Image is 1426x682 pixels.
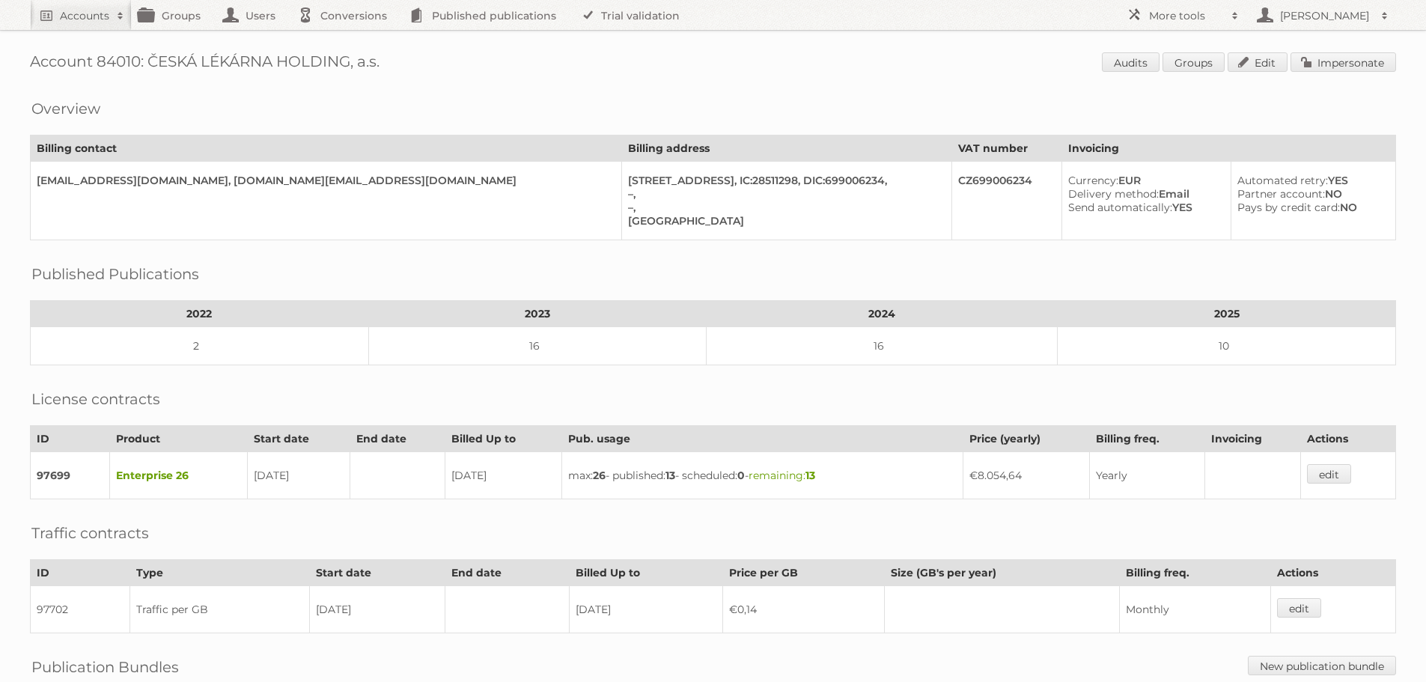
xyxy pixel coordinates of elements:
[1119,586,1270,633] td: Monthly
[1119,560,1270,586] th: Billing freq.
[31,656,179,678] h2: Publication Bundles
[1068,201,1219,214] div: YES
[350,426,445,452] th: End date
[31,263,199,285] h2: Published Publications
[665,469,675,482] strong: 13
[37,174,609,187] div: [EMAIL_ADDRESS][DOMAIN_NAME], [DOMAIN_NAME][EMAIL_ADDRESS][DOMAIN_NAME]
[1248,656,1396,675] a: New publication bundle
[31,301,369,327] th: 2022
[60,8,109,23] h2: Accounts
[247,452,350,499] td: [DATE]
[1237,201,1340,214] span: Pays by credit card:
[963,452,1089,499] td: €8.054,64
[1089,452,1204,499] td: Yearly
[31,136,622,162] th: Billing contact
[722,586,884,633] td: €0,14
[561,452,963,499] td: max: - published: - scheduled: -
[561,426,963,452] th: Pub. usage
[628,187,939,201] div: –,
[31,452,110,499] td: 97699
[707,327,1058,365] td: 16
[570,560,722,586] th: Billed Up to
[628,214,939,228] div: [GEOGRAPHIC_DATA]
[1237,187,1325,201] span: Partner account:
[130,560,309,586] th: Type
[31,522,149,544] h2: Traffic contracts
[368,327,707,365] td: 16
[885,560,1120,586] th: Size (GB's per year)
[628,201,939,214] div: –,
[1068,187,1159,201] span: Delivery method:
[1237,174,1328,187] span: Automated retry:
[1089,426,1204,452] th: Billing freq.
[310,560,445,586] th: Start date
[1307,464,1351,484] a: edit
[1061,136,1395,162] th: Invoicing
[1102,52,1160,72] a: Audits
[1058,301,1396,327] th: 2025
[1068,187,1219,201] div: Email
[951,136,1061,162] th: VAT number
[963,426,1089,452] th: Price (yearly)
[1058,327,1396,365] td: 10
[445,452,562,499] td: [DATE]
[1237,201,1383,214] div: NO
[1149,8,1224,23] h2: More tools
[31,426,110,452] th: ID
[1237,187,1383,201] div: NO
[1163,52,1225,72] a: Groups
[31,327,369,365] td: 2
[31,97,100,120] h2: Overview
[30,52,1396,75] h1: Account 84010: ČESKÁ LÉKÁRNA HOLDING, a.s.
[1271,560,1396,586] th: Actions
[1228,52,1288,72] a: Edit
[1068,201,1172,214] span: Send automatically:
[1204,426,1300,452] th: Invoicing
[570,586,722,633] td: [DATE]
[109,452,247,499] td: Enterprise 26
[707,301,1058,327] th: 2024
[951,162,1061,240] td: CZ699006234
[1237,174,1383,187] div: YES
[247,426,350,452] th: Start date
[1301,426,1396,452] th: Actions
[31,560,130,586] th: ID
[1276,8,1374,23] h2: [PERSON_NAME]
[737,469,745,482] strong: 0
[130,586,309,633] td: Traffic per GB
[1068,174,1118,187] span: Currency:
[445,560,570,586] th: End date
[1277,598,1321,618] a: edit
[368,301,707,327] th: 2023
[31,388,160,410] h2: License contracts
[805,469,815,482] strong: 13
[749,469,815,482] span: remaining:
[622,136,951,162] th: Billing address
[1291,52,1396,72] a: Impersonate
[109,426,247,452] th: Product
[1068,174,1219,187] div: EUR
[31,586,130,633] td: 97702
[593,469,606,482] strong: 26
[628,174,939,187] div: [STREET_ADDRESS], IC:28511298, DIC:699006234,
[722,560,884,586] th: Price per GB
[310,586,445,633] td: [DATE]
[445,426,562,452] th: Billed Up to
